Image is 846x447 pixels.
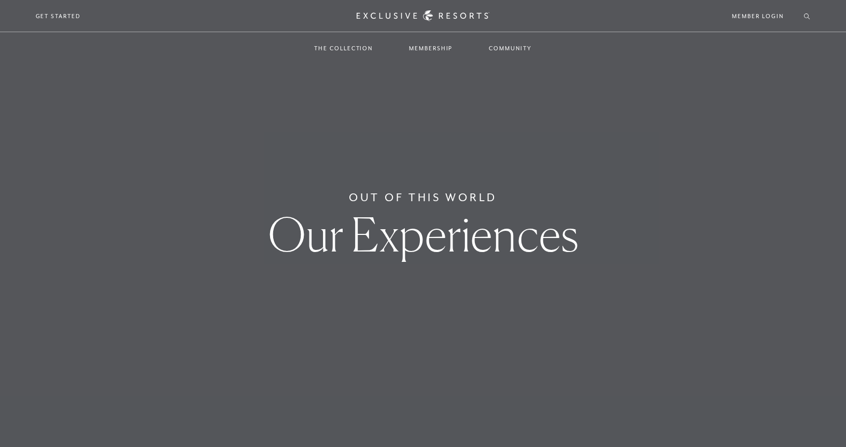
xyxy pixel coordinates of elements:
a: Community [478,33,542,63]
h6: Out Of This World [349,189,497,206]
h1: Our Experiences [268,211,579,258]
a: Membership [399,33,463,63]
a: Get Started [36,11,81,21]
a: Member Login [732,11,783,21]
a: The Collection [304,33,383,63]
